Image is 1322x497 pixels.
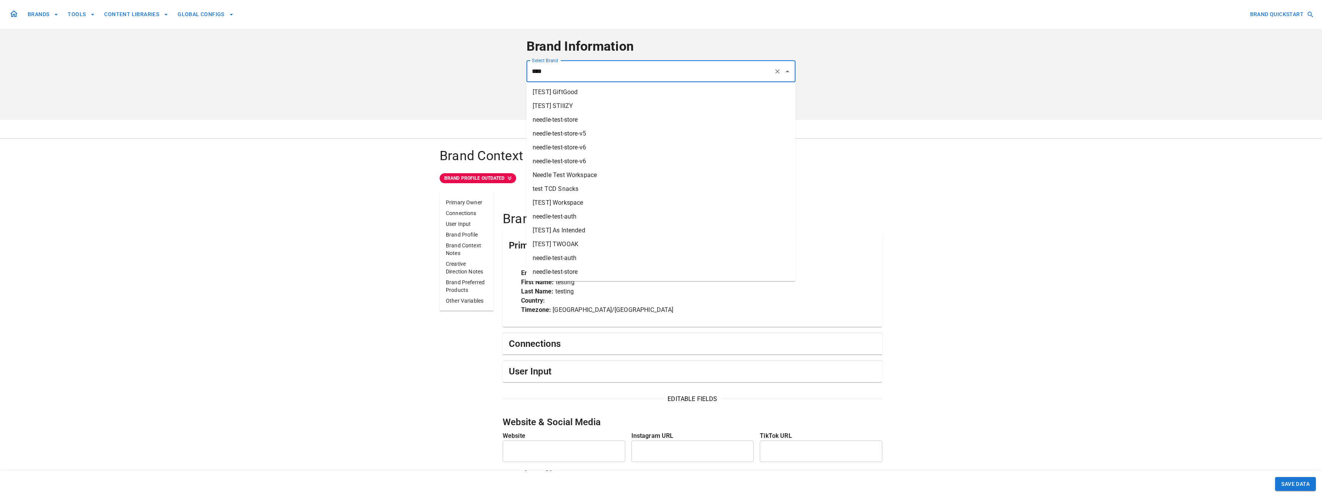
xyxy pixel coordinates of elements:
[521,288,554,295] strong: Last Name:
[509,365,551,378] h5: User Input
[526,279,796,293] li: needle-test-store-v5
[526,127,796,141] li: needle-test-store-v5
[631,431,754,441] p: Instagram URL
[526,251,796,265] li: needle-test-auth
[444,175,505,182] p: BRAND PROFILE OUTDATED
[526,265,796,279] li: needle-test-store
[503,416,882,428] h5: Website & Social Media
[526,196,796,210] li: [TEST] Workspace
[446,242,487,257] p: Brand Context Notes
[174,7,237,22] button: GLOBAL CONFIGS
[526,182,796,196] li: test TCD Snacks
[526,168,796,182] li: Needle Test Workspace
[521,287,864,296] p: testing
[521,268,864,278] p: [EMAIL_ADDRESS][DOMAIN_NAME]
[503,431,625,441] p: Website
[65,7,98,22] button: TOOLS
[782,66,793,77] button: Close
[526,210,796,224] li: needle-test-auth
[446,297,487,305] p: Other Variables
[526,224,796,237] li: [TEST] As Intended
[25,7,61,22] button: BRANDS
[526,38,796,55] h4: Brand Information
[446,209,487,217] p: Connections
[772,66,783,77] button: Clear
[440,173,882,183] a: BRAND PROFILE OUTDATED
[526,154,796,168] li: needle-test-store-v6
[503,333,882,355] div: Connections
[509,239,571,252] h5: Primary Owner
[446,278,487,294] p: Brand Preferred Products
[521,306,551,313] strong: Timezone:
[503,232,882,259] div: Primary Owner
[526,113,796,127] li: needle-test-store
[526,237,796,251] li: [TEST] TWOOAK
[1275,477,1316,491] button: SAVE DATA
[503,361,882,382] div: User Input
[509,338,561,350] h5: Connections
[503,468,882,480] h5: Brand Profile
[526,141,796,154] li: needle-test-store-v6
[446,260,487,275] p: Creative Direction Notes
[532,57,558,64] label: Select Brand
[503,211,882,227] h4: Brand: [TEST] STIIIZY
[101,7,171,22] button: CONTENT LIBRARIES
[521,305,864,315] p: [GEOGRAPHIC_DATA]/[GEOGRAPHIC_DATA]
[664,394,721,404] span: EDITABLE FIELDS
[526,99,796,113] li: [TEST] STIIIZY
[521,278,554,286] strong: First Name:
[521,297,545,304] strong: Country:
[446,199,487,206] p: Primary Owner
[521,269,539,277] strong: Email:
[1247,7,1316,22] button: BRAND QUICKSTART
[446,231,487,239] p: Brand Profile
[521,278,864,287] p: testing
[446,220,487,228] p: User Input
[440,148,882,164] h4: Brand Context
[760,431,882,441] p: TikTok URL
[526,85,796,99] li: [TEST] GiftGood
